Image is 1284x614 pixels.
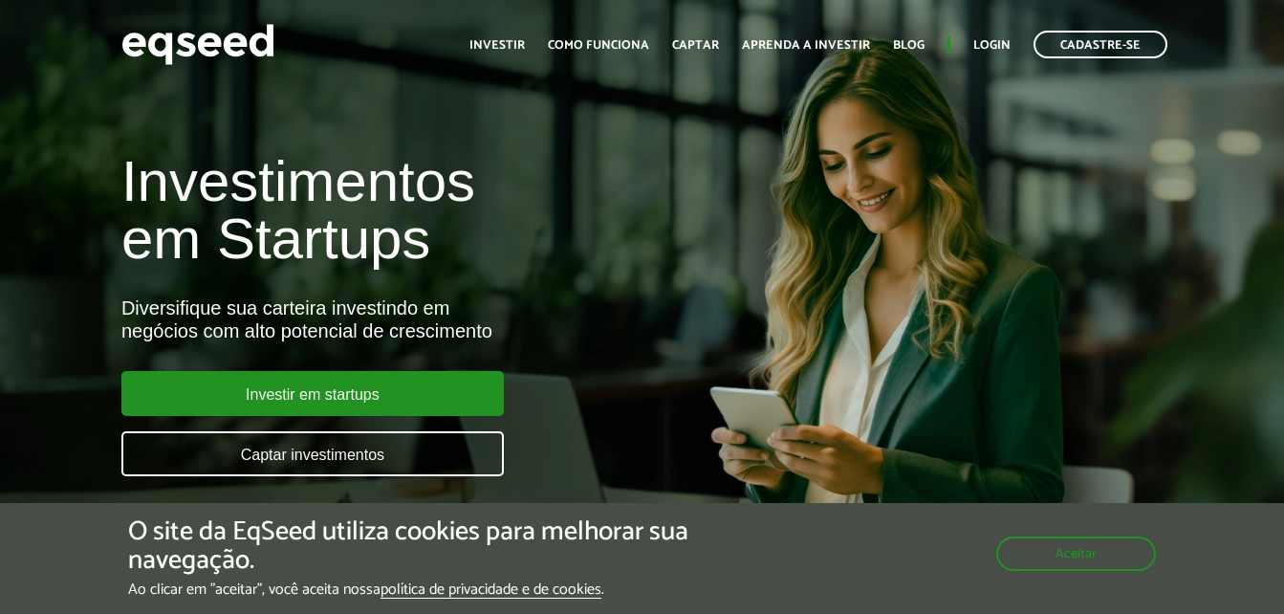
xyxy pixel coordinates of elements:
[121,431,504,476] a: Captar investimentos
[1034,31,1167,58] a: Cadastre-se
[973,39,1011,52] a: Login
[893,39,925,52] a: Blog
[996,537,1156,571] button: Aceitar
[381,582,601,599] a: política de privacidade e de cookies
[121,371,504,416] a: Investir em startups
[121,296,735,342] div: Diversifique sua carteira investindo em negócios com alto potencial de crescimento
[128,517,745,577] h5: O site da EqSeed utiliza cookies para melhorar sua navegação.
[469,39,525,52] a: Investir
[672,39,719,52] a: Captar
[121,19,274,70] img: EqSeed
[548,39,649,52] a: Como funciona
[742,39,870,52] a: Aprenda a investir
[121,153,735,268] h1: Investimentos em Startups
[128,581,745,599] p: Ao clicar em "aceitar", você aceita nossa .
